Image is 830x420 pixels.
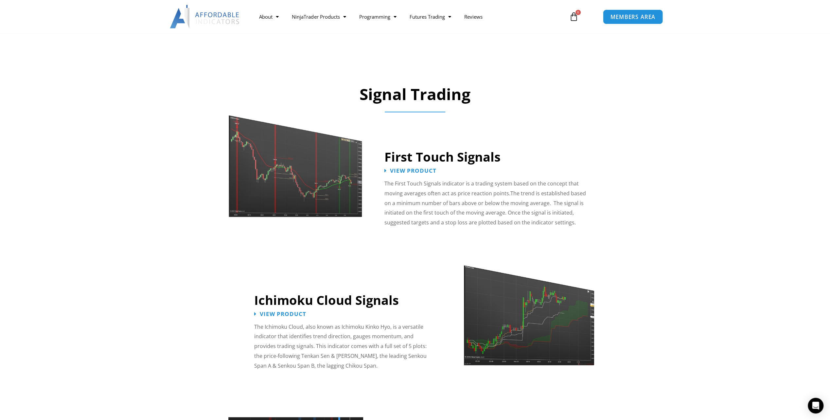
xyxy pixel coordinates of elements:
[463,253,594,366] img: Ichimuku | Affordable Indicators – NinjaTrader
[403,9,457,24] a: Futures Trading
[253,9,561,24] nav: Menu
[390,168,436,173] span: View Product
[384,179,592,228] p: The First Touch Signals indicator is a trading system based on the concept that moving averages o...
[170,5,240,28] img: LogoAI | Affordable Indicators – NinjaTrader
[384,148,501,165] a: First Touch Signals
[254,311,306,316] a: View Product
[254,291,399,308] a: Ichimoku Cloud Signals
[808,398,823,413] div: Open Intercom Messenger
[214,84,616,104] h2: Signal Trading
[457,9,489,24] a: Reviews
[384,168,436,173] a: View Product
[228,101,363,217] img: First Touch Signals 1 | Affordable Indicators – NinjaTrader
[603,9,663,24] a: MEMBERS AREA
[285,9,352,24] a: NinjaTrader Products
[254,322,435,371] p: The Ichimoku Cloud, also known as Ichimoku Kinko Hyo, is a versatile indicator that identifies tr...
[260,311,306,316] span: View Product
[610,14,655,20] span: MEMBERS AREA
[575,10,581,15] span: 0
[253,9,285,24] a: About
[559,7,588,26] a: 0
[352,9,403,24] a: Programming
